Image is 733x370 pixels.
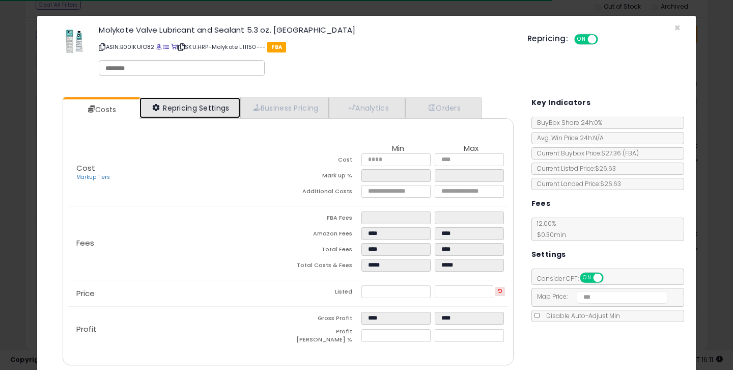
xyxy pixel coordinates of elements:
[288,259,361,275] td: Total Costs & Fees
[288,212,361,227] td: FBA Fees
[171,43,177,51] a: Your listing only
[532,219,566,239] span: 12.00 %
[532,118,602,127] span: BuyBox Share 24h: 0%
[267,42,286,52] span: FBA
[76,173,110,181] a: Markup Tiers
[329,97,405,118] a: Analytics
[139,97,240,118] a: Repricing Settings
[68,289,288,298] p: Price
[63,99,138,120] a: Costs
[532,134,604,142] span: Avg. Win Price 24h: N/A
[575,35,588,44] span: ON
[531,96,591,109] h5: Key Indicators
[288,328,361,347] td: Profit [PERSON_NAME] %
[288,243,361,259] td: Total Fees
[60,26,89,57] img: 41ujV4kxzvL._SL60_.jpg
[581,274,594,282] span: ON
[288,153,361,169] td: Cost
[601,149,639,157] span: $27.36
[288,169,361,185] td: Mark up %
[405,97,481,118] a: Orders
[68,164,288,181] p: Cost
[597,35,613,44] span: OFF
[99,26,512,34] h3: Molykote Valve Lubricant and Sealant 5.3 oz. [GEOGRAPHIC_DATA]
[532,149,639,157] span: Current Buybox Price:
[527,35,568,43] h5: Repricing:
[532,179,621,188] span: Current Landed Price: $26.63
[435,144,508,153] th: Max
[674,20,681,35] span: ×
[68,239,288,247] p: Fees
[99,39,512,55] p: ASIN: B00IKUIO82 | SKU: HRP-Molykote L11150---
[602,274,618,282] span: OFF
[288,185,361,201] td: Additional Costs
[541,311,620,320] span: Disable Auto-Adjust Min
[68,325,288,333] p: Profit
[531,197,551,210] h5: Fees
[361,144,435,153] th: Min
[532,274,617,283] span: Consider CPT:
[532,230,566,239] span: $0.30 min
[163,43,169,51] a: All offer listings
[288,227,361,243] td: Amazon Fees
[156,43,162,51] a: BuyBox page
[532,164,616,173] span: Current Listed Price: $26.63
[288,285,361,301] td: Listed
[531,248,566,261] h5: Settings
[288,312,361,328] td: Gross Profit
[623,149,639,157] span: ( FBA )
[532,292,668,301] span: Map Price:
[240,97,329,118] a: Business Pricing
